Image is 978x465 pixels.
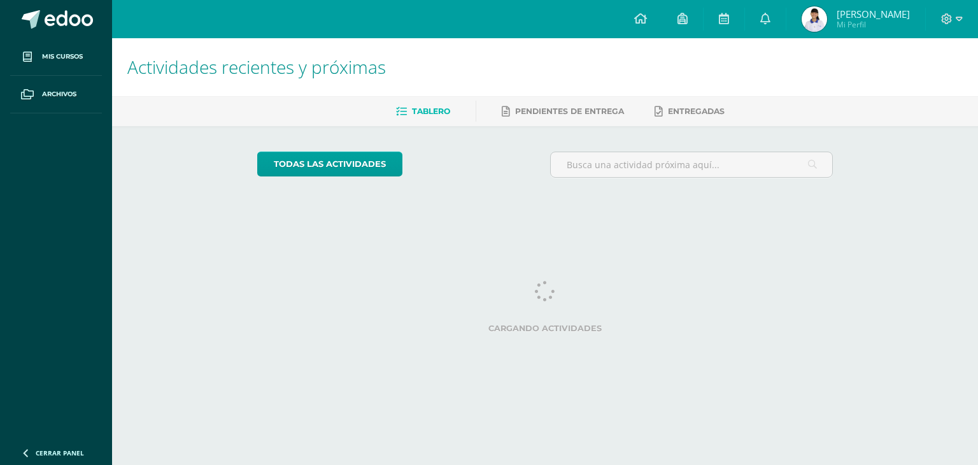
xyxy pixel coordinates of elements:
span: Archivos [42,89,76,99]
img: a870b3e5c06432351c4097df98eac26b.png [802,6,827,32]
a: Pendientes de entrega [502,101,624,122]
span: Cerrar panel [36,448,84,457]
a: Tablero [396,101,450,122]
span: Mi Perfil [837,19,910,30]
span: Pendientes de entrega [515,106,624,116]
span: Mis cursos [42,52,83,62]
a: Mis cursos [10,38,102,76]
span: Tablero [412,106,450,116]
a: Entregadas [655,101,725,122]
span: Entregadas [668,106,725,116]
label: Cargando actividades [257,324,833,333]
a: Archivos [10,76,102,113]
a: todas las Actividades [257,152,402,176]
span: [PERSON_NAME] [837,8,910,20]
span: Actividades recientes y próximas [127,55,386,79]
input: Busca una actividad próxima aquí... [551,152,833,177]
